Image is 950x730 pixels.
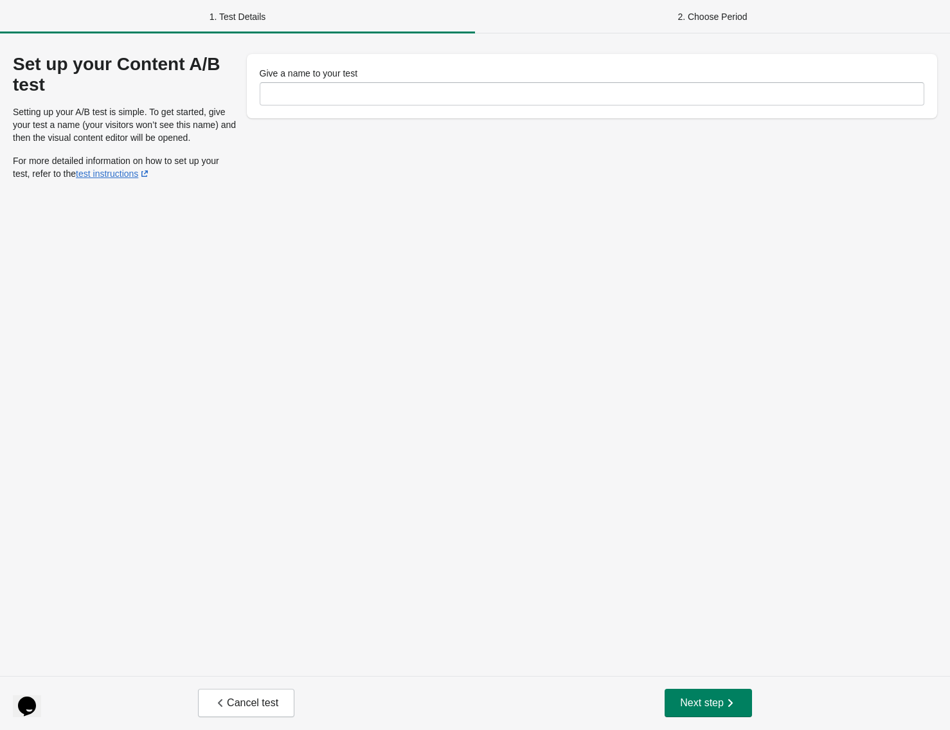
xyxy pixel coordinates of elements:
[214,697,278,709] span: Cancel test
[13,54,237,95] div: Set up your Content A/B test
[13,154,237,180] p: For more detailed information on how to set up your test, refer to the
[665,689,752,717] button: Next step
[76,169,151,179] a: test instructions
[680,697,737,709] span: Next step
[260,67,358,80] label: Give a name to your test
[13,679,54,717] iframe: chat widget
[13,105,237,144] p: Setting up your A/B test is simple. To get started, give your test a name (your visitors won’t se...
[198,689,294,717] button: Cancel test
